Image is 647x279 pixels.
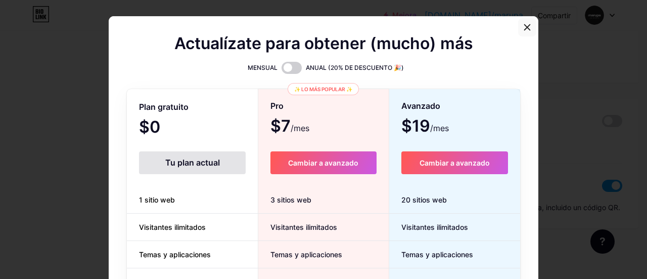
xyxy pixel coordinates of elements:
font: Visitantes ilimitados [139,223,206,231]
font: $19 [401,116,430,136]
font: Actualízate para obtener (mucho) más [174,33,473,53]
font: Temas y aplicaciones [139,250,211,259]
font: Avanzado [401,101,440,111]
font: Temas y aplicaciones [270,250,342,259]
button: Cambiar a avanzado [270,151,376,174]
button: Cambiar a avanzado [401,151,508,174]
font: Visitantes ilimitados [401,223,468,231]
font: Visitantes ilimitados [270,223,337,231]
font: 3 sitios web [270,195,311,204]
font: Cambiar a avanzado [288,158,358,167]
font: Tu plan actual [165,157,220,168]
font: $0 [139,117,160,137]
font: Pro [270,101,284,111]
font: ✨ Lo más popular ✨ [294,86,352,92]
font: 1 sitio web [139,195,175,204]
font: Plan gratuito [139,102,189,112]
font: Temas y aplicaciones [401,250,473,259]
font: $7 [270,116,291,136]
font: /mes [291,123,309,133]
font: /mes [430,123,449,133]
font: ANUAL (20% DE DESCUENTO 🎉) [306,64,404,71]
font: MENSUAL [248,64,278,71]
font: Cambiar a avanzado [420,158,490,167]
font: 20 sitios web [401,195,447,204]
